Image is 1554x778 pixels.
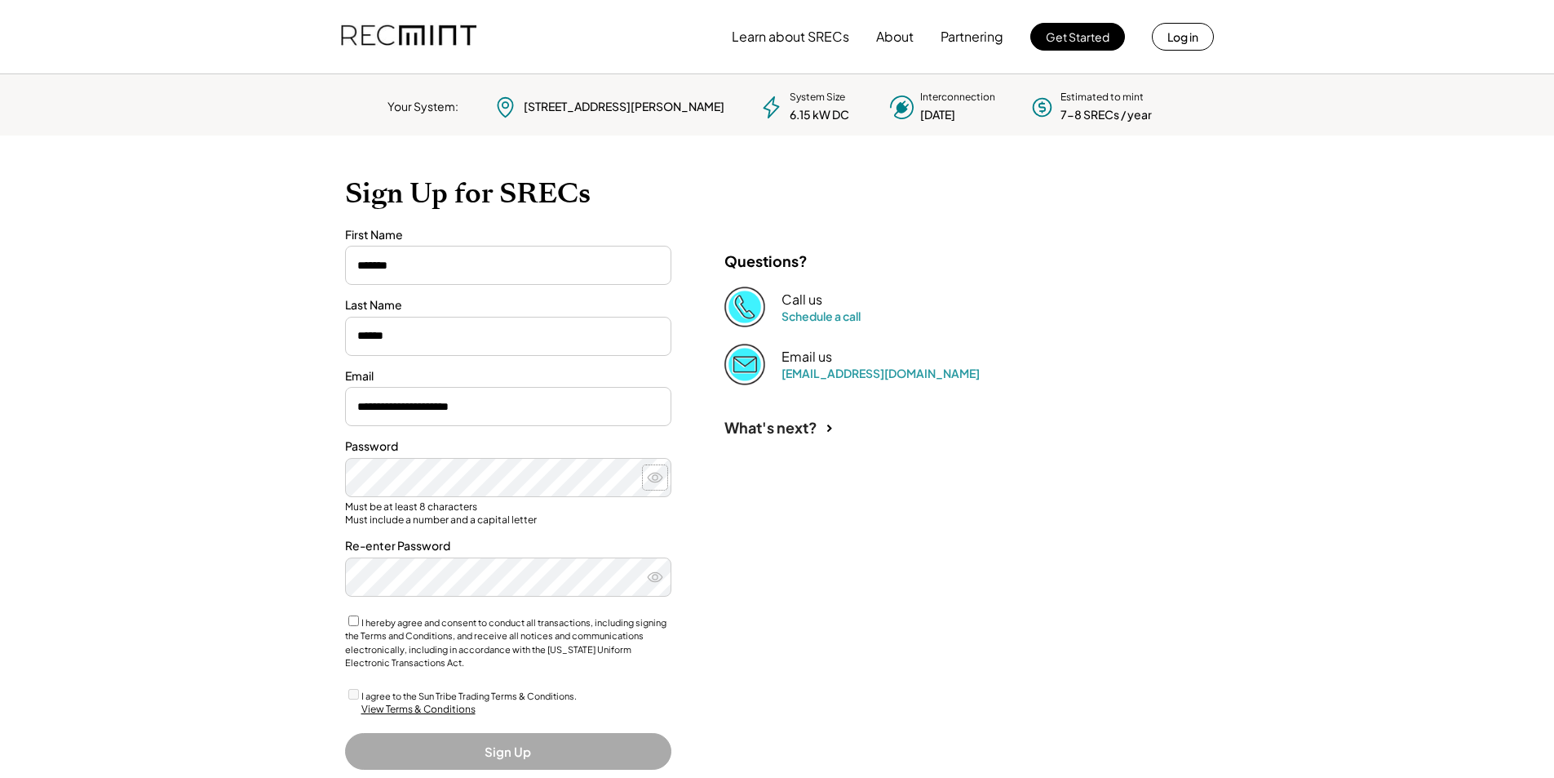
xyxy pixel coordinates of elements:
[1152,23,1214,51] button: Log in
[345,538,671,554] div: Re-enter Password
[361,703,476,717] div: View Terms & Conditions
[941,20,1003,53] button: Partnering
[341,9,476,64] img: recmint-logotype%403x.png
[1060,107,1152,123] div: 7-8 SRECs / year
[524,99,724,115] div: [STREET_ADDRESS][PERSON_NAME]
[781,366,980,380] a: [EMAIL_ADDRESS][DOMAIN_NAME]
[345,227,671,243] div: First Name
[790,91,845,104] div: System Size
[361,691,577,701] label: I agree to the Sun Tribe Trading Terms & Conditions.
[345,500,671,526] div: Must be at least 8 characters Must include a number and a capital letter
[345,438,671,455] div: Password
[345,297,671,313] div: Last Name
[1060,91,1144,104] div: Estimated to mint
[345,176,1210,211] h1: Sign Up for SRECs
[724,251,808,270] div: Questions?
[724,287,765,327] img: Phone%20copy%403x.png
[920,91,995,104] div: Interconnection
[1030,23,1125,51] button: Get Started
[781,349,832,366] div: Email us
[781,291,822,309] div: Call us
[345,733,671,770] button: Sign Up
[724,344,765,385] img: Email%202%403x.png
[724,418,817,437] div: What's next?
[387,99,458,115] div: Your System:
[781,309,861,323] a: Schedule a call
[732,20,849,53] button: Learn about SRECs
[345,368,671,385] div: Email
[876,20,914,53] button: About
[920,107,955,123] div: [DATE]
[790,107,849,123] div: 6.15 kW DC
[345,617,666,669] label: I hereby agree and consent to conduct all transactions, including signing the Terms and Condition...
